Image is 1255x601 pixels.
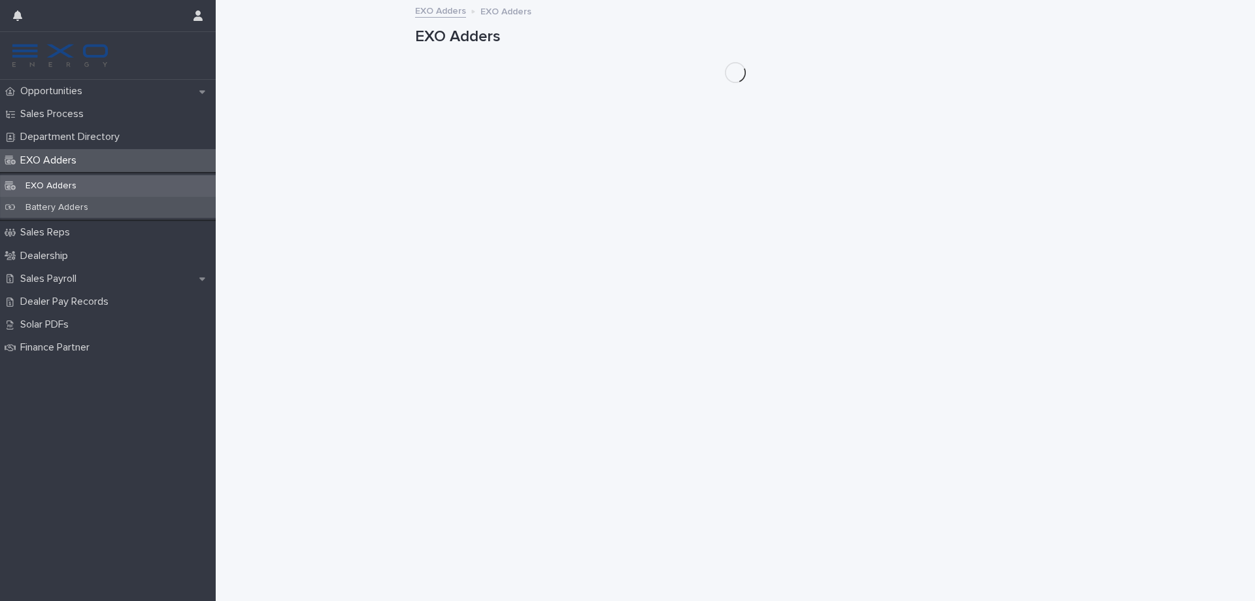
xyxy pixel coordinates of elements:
[15,273,87,285] p: Sales Payroll
[415,3,466,18] a: EXO Adders
[15,131,130,143] p: Department Directory
[15,318,79,331] p: Solar PDFs
[15,85,93,97] p: Opportunities
[480,3,531,18] p: EXO Adders
[15,341,100,354] p: Finance Partner
[415,27,1056,46] h1: EXO Adders
[15,296,119,308] p: Dealer Pay Records
[15,180,87,192] p: EXO Adders
[15,226,80,239] p: Sales Reps
[15,202,99,213] p: Battery Adders
[15,250,78,262] p: Dealership
[15,154,87,167] p: EXO Adders
[10,43,110,69] img: FKS5r6ZBThi8E5hshIGi
[15,108,94,120] p: Sales Process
